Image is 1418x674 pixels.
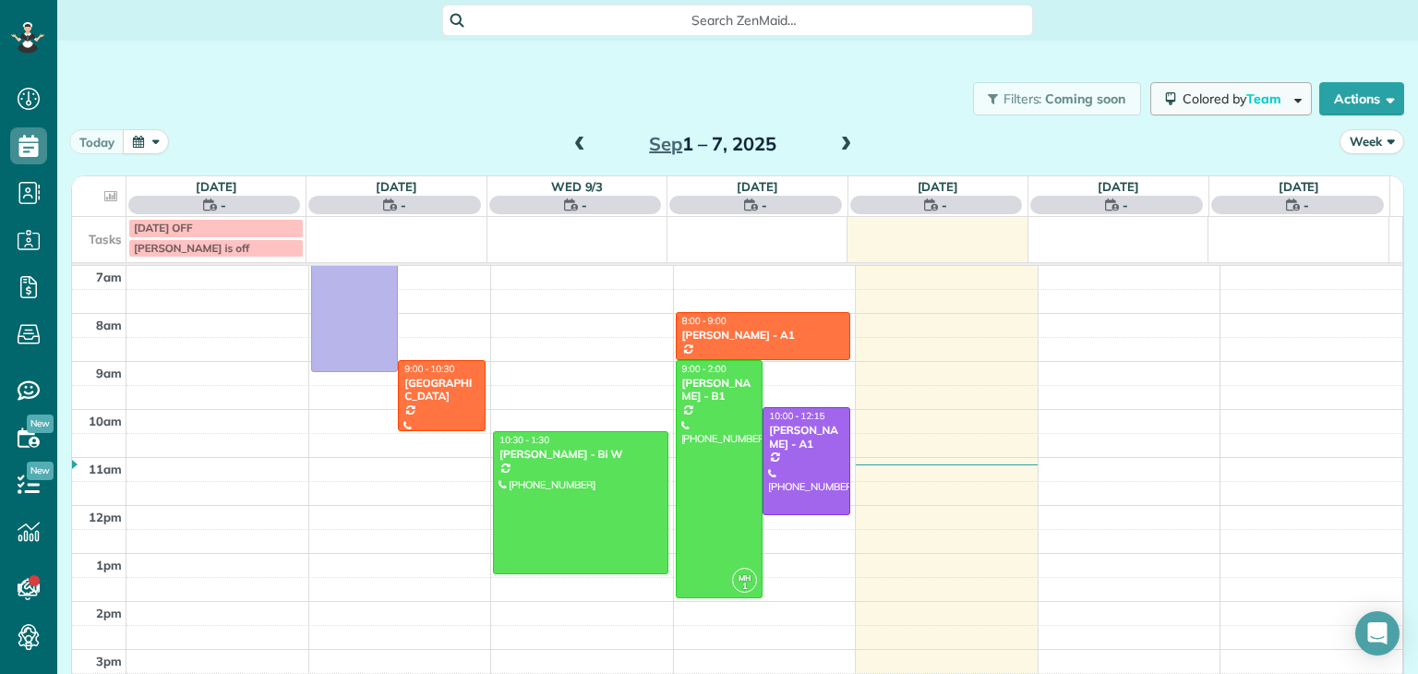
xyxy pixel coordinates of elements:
a: [DATE] [376,179,417,194]
a: [DATE] [1098,179,1139,194]
span: 10:30 - 1:30 [499,434,549,446]
h2: 1 – 7, 2025 [597,134,828,154]
span: 8am [96,318,122,332]
span: 9:00 - 10:30 [404,363,454,375]
a: [DATE] [196,179,237,194]
a: [DATE] [737,179,778,194]
span: 12pm [89,510,122,524]
div: [PERSON_NAME] - A1 [681,329,846,342]
button: today [69,129,125,154]
button: Actions [1319,82,1404,115]
span: 10am [89,414,122,428]
span: [DATE] OFF [134,221,192,235]
span: 8:00 - 9:00 [682,315,727,327]
span: 3pm [96,654,122,668]
span: Team [1246,90,1284,107]
span: - [1304,196,1309,214]
span: 7am [96,270,122,284]
span: MH [739,572,751,583]
div: Open Intercom Messenger [1355,611,1400,656]
span: - [401,196,406,214]
span: 2pm [96,606,122,620]
span: Coming soon [1045,90,1126,107]
div: [GEOGRAPHIC_DATA] [403,377,480,403]
span: 9:00 - 2:00 [682,363,727,375]
span: New [27,462,54,480]
span: 10:00 - 12:15 [769,410,824,422]
span: Sep [649,132,682,155]
span: Filters: [1003,90,1042,107]
span: - [762,196,767,214]
div: [PERSON_NAME] - B1 [681,377,758,403]
span: - [1123,196,1128,214]
span: 9am [96,366,122,380]
div: [PERSON_NAME] - Bi W [499,448,663,461]
div: [PERSON_NAME] - A1 [768,424,845,451]
small: 1 [733,578,756,596]
span: 1pm [96,558,122,572]
span: - [221,196,226,214]
span: 11am [89,462,122,476]
span: - [582,196,587,214]
span: Colored by [1183,90,1288,107]
a: [DATE] [918,179,959,194]
a: Wed 9/3 [551,179,604,194]
span: [PERSON_NAME] is off [134,241,249,255]
span: New [27,415,54,433]
button: Colored byTeam [1150,82,1312,115]
button: Week [1340,129,1404,154]
span: - [942,196,947,214]
a: [DATE] [1279,179,1320,194]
